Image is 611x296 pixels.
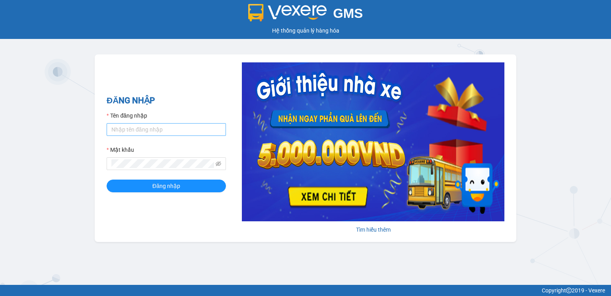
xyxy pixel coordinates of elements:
[107,111,147,120] label: Tên đăng nhập
[242,225,504,234] div: Tìm hiểu thêm
[111,159,214,168] input: Mật khẩu
[2,26,609,35] div: Hệ thống quản lý hàng hóa
[566,288,572,293] span: copyright
[6,286,605,295] div: Copyright 2019 - Vexere
[152,182,180,190] span: Đăng nhập
[107,123,226,136] input: Tên đăng nhập
[248,4,327,21] img: logo 2
[107,180,226,192] button: Đăng nhập
[248,12,363,18] a: GMS
[216,161,221,166] span: eye-invisible
[107,145,134,154] label: Mật khẩu
[333,6,363,21] span: GMS
[107,94,226,107] h2: ĐĂNG NHẬP
[242,62,504,221] img: banner-0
